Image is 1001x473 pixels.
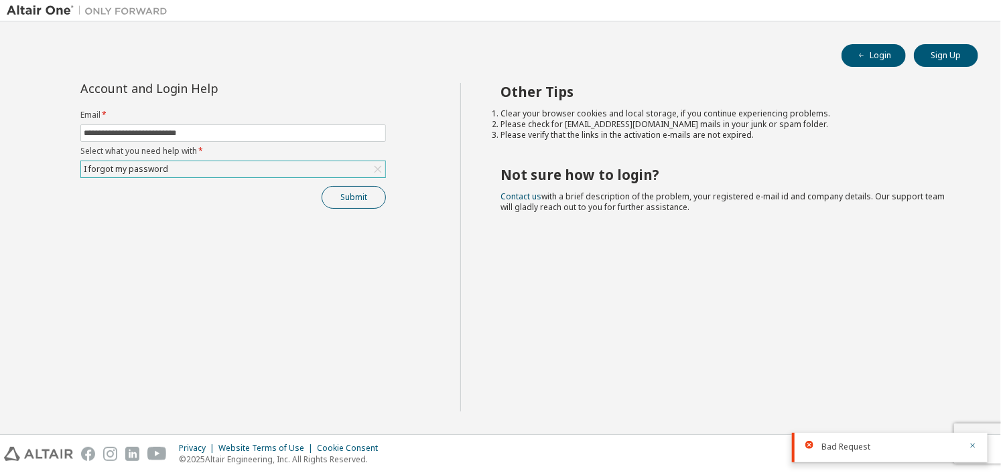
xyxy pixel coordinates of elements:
[218,443,317,454] div: Website Terms of Use
[842,44,906,67] button: Login
[81,161,385,177] div: I forgot my password
[125,447,139,461] img: linkedin.svg
[4,447,73,461] img: altair_logo.svg
[501,191,945,213] span: with a brief description of the problem, your registered e-mail id and company details. Our suppo...
[82,162,170,177] div: I forgot my password
[7,4,174,17] img: Altair One
[322,186,386,209] button: Submit
[501,83,955,100] h2: Other Tips
[914,44,978,67] button: Sign Up
[501,166,955,183] h2: Not sure how to login?
[147,447,167,461] img: youtube.svg
[80,146,386,157] label: Select what you need help with
[103,447,117,461] img: instagram.svg
[81,447,95,461] img: facebook.svg
[501,108,955,119] li: Clear your browser cookies and local storage, if you continue experiencing problems.
[179,443,218,454] div: Privacy
[317,443,386,454] div: Cookie Consent
[821,442,870,452] span: Bad Request
[501,119,955,130] li: Please check for [EMAIL_ADDRESS][DOMAIN_NAME] mails in your junk or spam folder.
[501,130,955,140] li: Please verify that the links in the activation e-mails are not expired.
[80,110,386,120] label: Email
[179,454,386,465] p: © 2025 Altair Engineering, Inc. All Rights Reserved.
[80,83,325,94] div: Account and Login Help
[501,191,542,202] a: Contact us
